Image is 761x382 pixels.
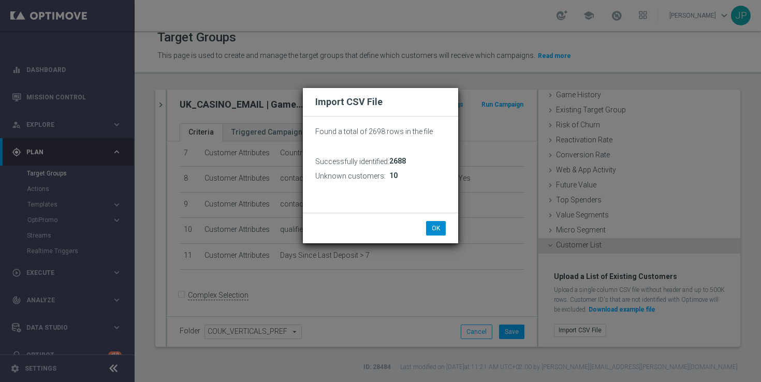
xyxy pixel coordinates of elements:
h3: Successfully identified: [315,157,389,166]
button: OK [426,221,446,236]
p: Found a total of 2698 rows in the file [315,127,446,136]
h2: Import CSV File [315,96,446,108]
h3: Unknown customers: [315,171,386,181]
span: 2688 [389,157,406,166]
span: 10 [389,171,398,180]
